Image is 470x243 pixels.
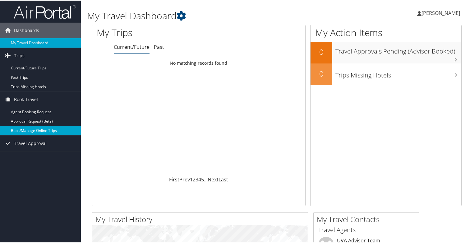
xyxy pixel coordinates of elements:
h1: My Travel Dashboard [87,9,340,22]
h2: My Travel Contacts [317,213,419,224]
span: Book Travel [14,91,38,107]
span: … [204,175,208,182]
a: Prev [179,175,190,182]
td: No matching records found [92,57,305,68]
a: 0Trips Missing Hotels [311,63,461,85]
a: [PERSON_NAME] [417,3,466,22]
h1: My Trips [97,26,212,39]
a: 5 [201,175,204,182]
a: Next [208,175,219,182]
a: Current/Future [114,43,150,50]
img: airportal-logo.png [14,4,76,19]
a: 0Travel Approvals Pending (Advisor Booked) [311,41,461,63]
span: Trips [14,47,25,63]
span: [PERSON_NAME] [422,9,460,16]
h3: Trips Missing Hotels [335,67,461,79]
h2: My Travel History [95,213,308,224]
h1: My Action Items [311,26,461,39]
span: Dashboards [14,22,39,38]
a: 2 [193,175,196,182]
a: Last [219,175,228,182]
h3: Travel Approvals Pending (Advisor Booked) [335,43,461,55]
span: Travel Approval [14,135,47,151]
a: Past [154,43,164,50]
a: 4 [198,175,201,182]
h2: 0 [311,46,332,57]
a: 3 [196,175,198,182]
h2: 0 [311,68,332,78]
a: First [169,175,179,182]
a: 1 [190,175,193,182]
h3: Travel Agents [318,225,414,234]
